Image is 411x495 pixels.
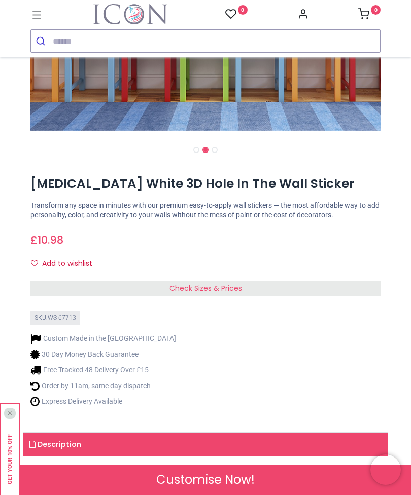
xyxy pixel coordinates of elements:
[30,233,63,247] span: £
[30,175,381,193] h1: [MEDICAL_DATA] White 3D Hole In The Wall Sticker
[225,8,248,21] a: 0
[23,433,388,456] a: Description
[370,454,401,485] iframe: Brevo live chat
[297,11,309,19] a: Account Info
[30,333,176,344] li: Custom Made in the [GEOGRAPHIC_DATA]
[371,5,381,15] sup: 0
[358,11,381,19] a: 0
[30,201,381,220] p: Transform any space in minutes with our premium easy-to-apply wall stickers — the most affordable...
[156,471,255,488] span: Customise Now!
[93,4,167,24] a: Logo of Icon Wall Stickers
[93,4,167,24] img: Icon Wall Stickers
[30,255,101,273] button: Add to wishlistAdd to wishlist
[30,311,80,325] div: SKU: WS-67713
[30,365,176,375] li: Free Tracked 48 Delivery Over £15
[30,396,176,407] li: Express Delivery Available
[30,380,176,391] li: Order by 11am, same day dispatch
[30,349,176,360] li: 30 Day Money Back Guarantee
[31,30,53,52] button: Submit
[38,233,63,247] span: 10.98
[169,283,242,293] span: Check Sizes & Prices
[31,260,38,267] i: Add to wishlist
[238,5,248,15] sup: 0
